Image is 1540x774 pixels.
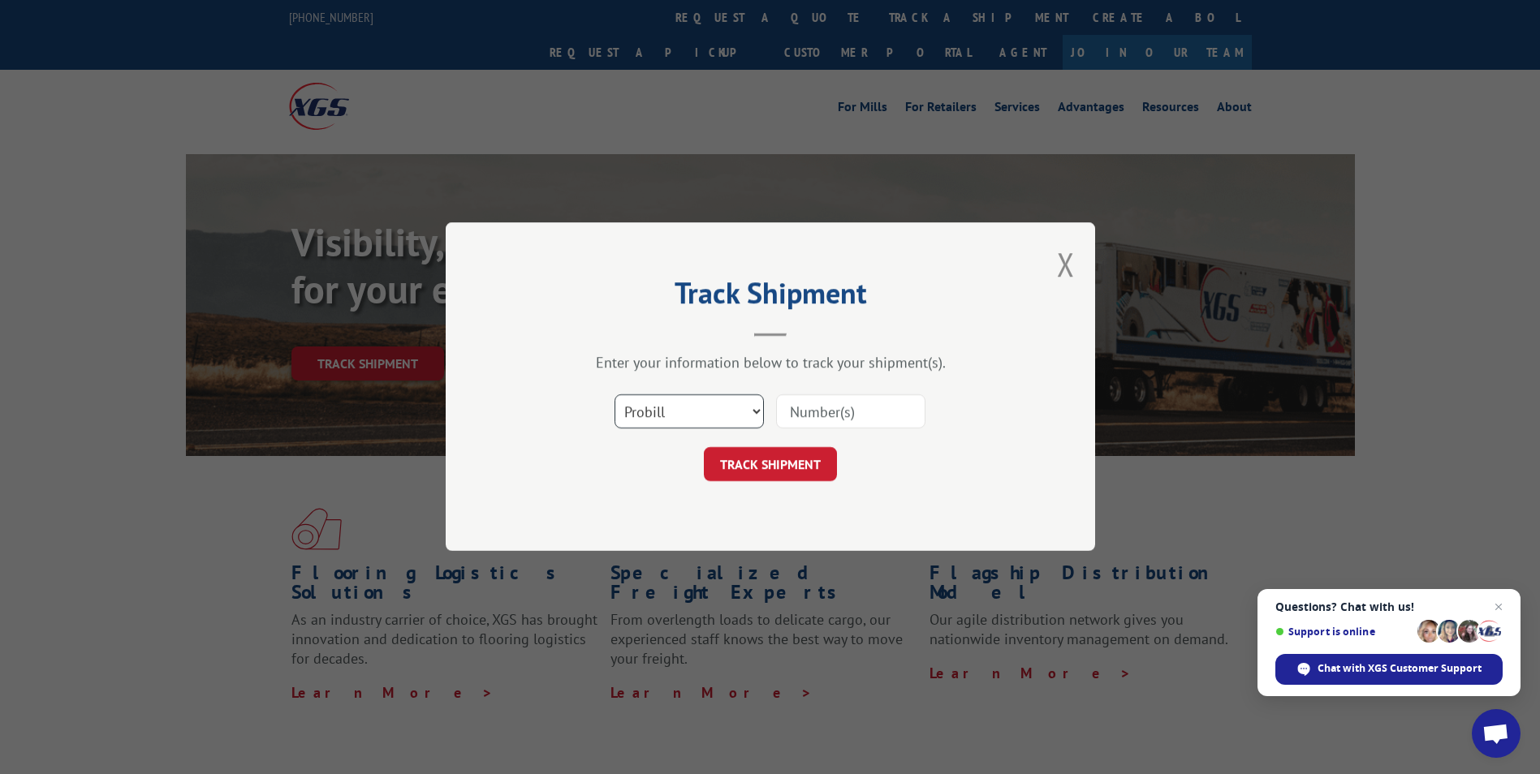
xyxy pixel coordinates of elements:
div: Enter your information below to track your shipment(s). [527,354,1014,372]
input: Number(s) [776,395,925,429]
button: Close modal [1057,243,1075,286]
button: TRACK SHIPMENT [704,448,837,482]
div: Open chat [1472,709,1521,758]
span: Support is online [1275,626,1412,638]
span: Close chat [1489,597,1508,617]
div: Chat with XGS Customer Support [1275,654,1503,685]
span: Questions? Chat with us! [1275,600,1503,613]
span: Chat with XGS Customer Support [1318,661,1482,676]
h2: Track Shipment [527,282,1014,312]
